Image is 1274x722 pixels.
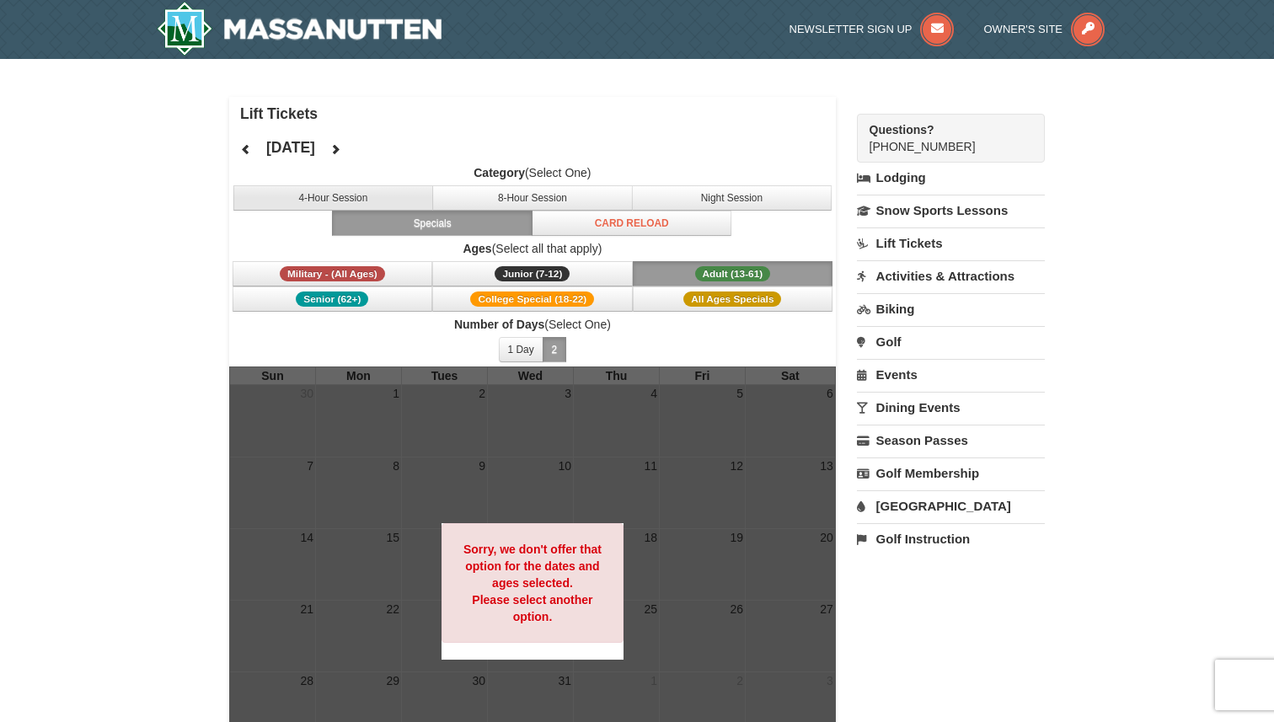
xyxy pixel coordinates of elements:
a: Newsletter Sign Up [790,23,955,35]
a: Dining Events [857,392,1045,423]
h4: Lift Tickets [240,105,836,122]
span: [PHONE_NUMBER] [870,121,1014,153]
button: Military - (All Ages) [233,261,433,286]
strong: Questions? [870,123,934,136]
a: Golf Instruction [857,523,1045,554]
a: Golf Membership [857,457,1045,489]
strong: Ages [463,242,491,255]
span: Owner's Site [984,23,1063,35]
span: College Special (18-22) [470,291,594,307]
button: Night Session [632,185,832,211]
span: Newsletter Sign Up [790,23,913,35]
h4: [DATE] [266,139,315,156]
strong: Category [474,166,525,179]
span: All Ages Specials [683,291,781,307]
label: (Select One) [229,164,836,181]
button: 1 Day [499,337,543,362]
strong: Number of Days [454,318,544,331]
span: Adult (13-61) [695,266,771,281]
button: 4-Hour Session [233,185,434,211]
a: Lift Tickets [857,227,1045,259]
button: Card Reload [532,211,732,236]
span: Junior (7-12) [495,266,570,281]
a: Owner's Site [984,23,1105,35]
span: Military - (All Ages) [280,266,385,281]
button: All Ages Specials [633,286,833,312]
button: Specials [332,211,533,236]
span: Senior (62+) [296,291,368,307]
a: Biking [857,293,1045,324]
a: Activities & Attractions [857,260,1045,291]
label: (Select One) [229,316,836,333]
a: Snow Sports Lessons [857,195,1045,226]
a: Events [857,359,1045,390]
button: 2 [543,337,567,362]
label: (Select all that apply) [229,240,836,257]
button: College Special (18-22) [432,286,633,312]
a: [GEOGRAPHIC_DATA] [857,490,1045,521]
a: Season Passes [857,425,1045,456]
img: Massanutten Resort Logo [157,2,442,56]
a: Lodging [857,163,1045,193]
button: 8-Hour Session [432,185,633,211]
a: Massanutten Resort [157,2,442,56]
strong: Sorry, we don't offer that option for the dates and ages selected. Please select another option. [463,543,602,623]
button: Junior (7-12) [432,261,633,286]
button: Adult (13-61) [633,261,833,286]
button: Senior (62+) [233,286,433,312]
a: Golf [857,326,1045,357]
